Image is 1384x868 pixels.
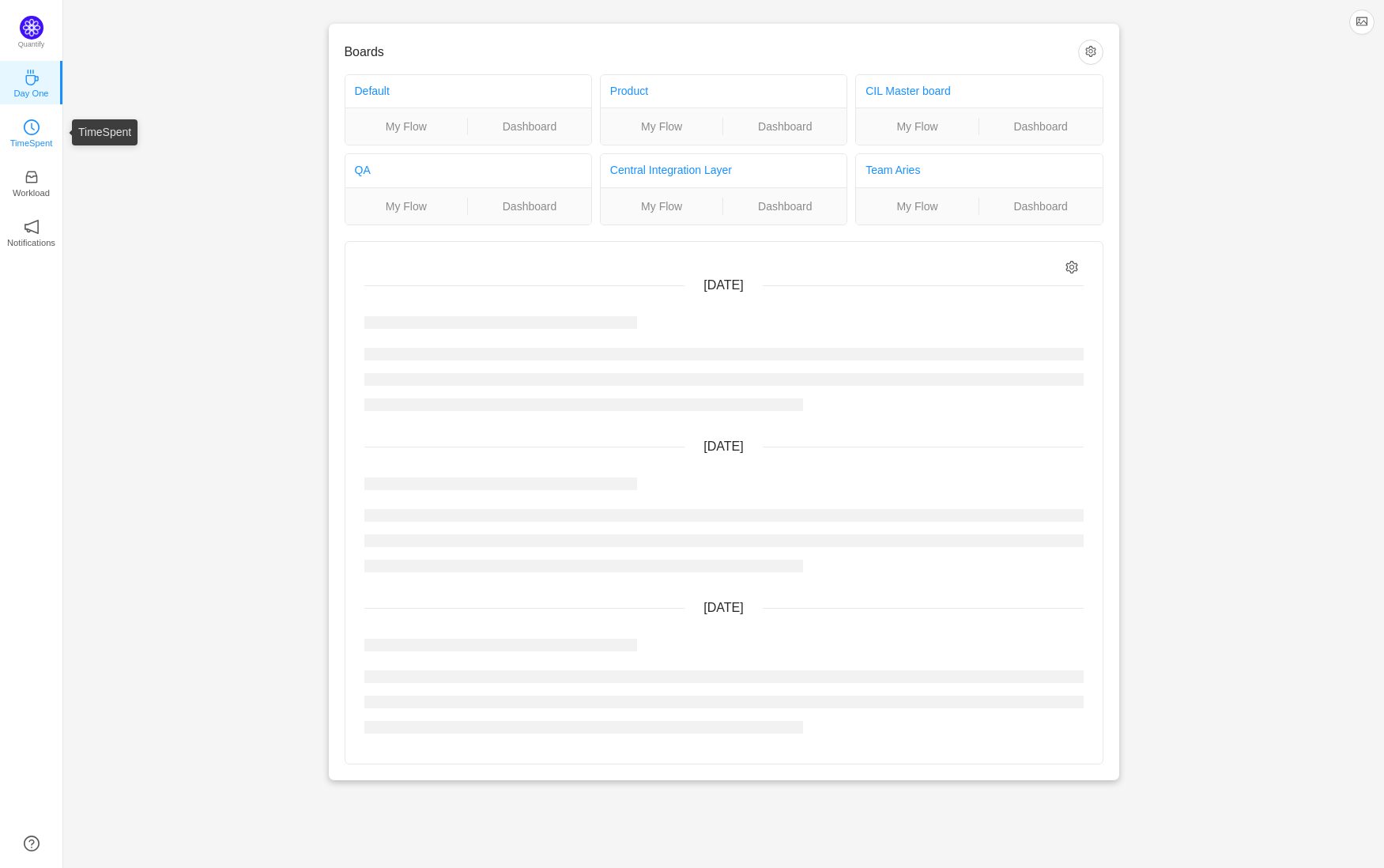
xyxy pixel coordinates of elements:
[610,85,648,97] a: Product
[865,85,951,97] a: CIL Master board
[10,136,53,150] p: TimeSpent
[856,118,979,135] a: My Flow
[345,44,1078,60] h3: Boards
[1065,261,1079,274] i: icon: setting
[24,836,40,851] a: icon: question-circle
[468,118,591,135] a: Dashboard
[24,219,40,235] i: icon: notification
[979,118,1103,135] a: Dashboard
[355,164,371,176] a: QA
[18,40,45,51] p: Quantify
[20,16,43,40] img: Quantify
[13,186,50,200] p: Workload
[7,236,55,250] p: Notifications
[24,74,40,90] a: icon: coffeeDay One
[24,174,40,190] a: icon: inboxWorkload
[24,224,40,240] a: icon: notificationNotifications
[345,118,468,135] a: My Flow
[24,119,40,135] i: icon: clock-circle
[24,124,40,140] a: icon: clock-circleTimeSpent
[703,601,743,614] span: [DATE]
[723,198,847,215] a: Dashboard
[703,278,743,292] span: [DATE]
[355,85,390,97] a: Default
[468,198,591,215] a: Dashboard
[24,70,40,85] i: icon: coffee
[601,198,723,215] a: My Flow
[856,198,979,215] a: My Flow
[723,118,847,135] a: Dashboard
[601,118,723,135] a: My Flow
[1349,9,1375,35] button: icon: picture
[865,164,920,176] a: Team Aries
[13,86,48,100] p: Day One
[703,440,743,453] span: [DATE]
[345,198,468,215] a: My Flow
[24,169,40,185] i: icon: inbox
[1078,40,1103,65] button: icon: setting
[979,198,1103,215] a: Dashboard
[610,164,732,176] a: Central Integration Layer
